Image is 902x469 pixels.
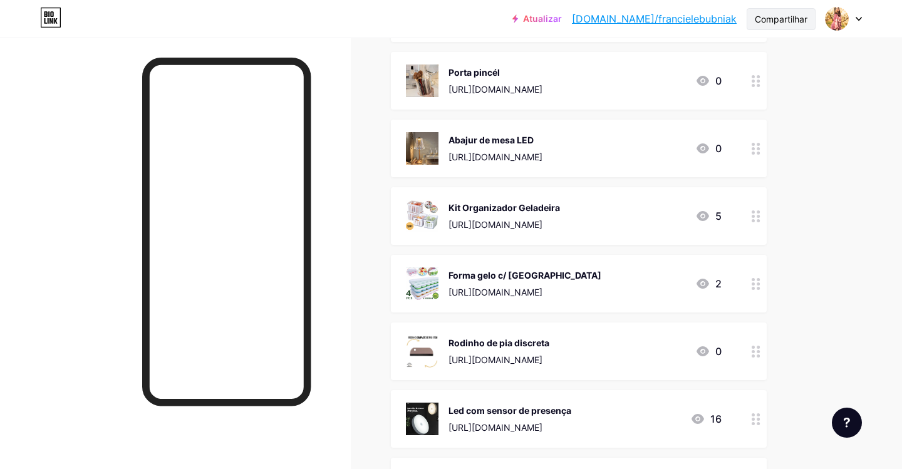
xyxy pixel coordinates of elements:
font: [URL][DOMAIN_NAME] [448,422,542,433]
font: 5 [715,210,722,222]
font: Porta pincél [448,67,500,78]
font: Rodinho de pia discreta [448,338,549,348]
font: [URL][DOMAIN_NAME] [448,84,542,95]
font: 0 [715,75,722,87]
img: Rodinho de pia discreta [406,335,438,368]
font: [URL][DOMAIN_NAME] [448,152,542,162]
font: 16 [710,413,722,425]
img: Porta pincél [406,64,438,97]
a: [DOMAIN_NAME]/francielebubniak [572,11,737,26]
font: Forma gelo c/ [GEOGRAPHIC_DATA] [448,270,601,281]
font: [URL][DOMAIN_NAME] [448,354,542,365]
font: 0 [715,142,722,155]
font: [URL][DOMAIN_NAME] [448,219,542,230]
img: Forma gelo c/ Tampa [406,267,438,300]
img: Abajur de mesa LED [406,132,438,165]
img: Kit Organizador Geladeira [406,200,438,232]
font: Compartilhar [755,14,807,24]
font: [DOMAIN_NAME]/francielebubniak [572,13,737,25]
font: [URL][DOMAIN_NAME] [448,287,542,297]
font: Atualizar [523,13,562,24]
font: 0 [715,345,722,358]
font: Led com sensor de presença [448,405,571,416]
font: Kit Organizador Geladeira [448,202,560,213]
img: Franciele Bubniak [825,7,849,31]
img: Led com sensor de presença [406,403,438,435]
font: Abajur de mesa LED [448,135,534,145]
font: 2 [715,277,722,290]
